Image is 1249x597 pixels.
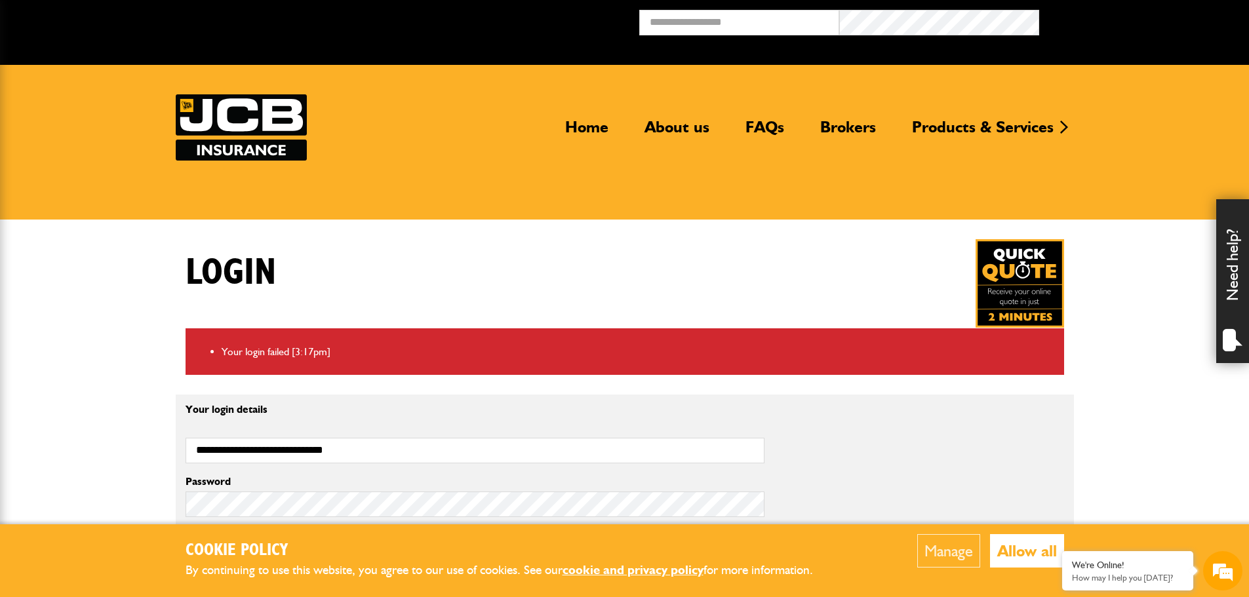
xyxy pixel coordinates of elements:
[186,541,835,561] h2: Cookie Policy
[176,94,307,161] a: JCB Insurance Services
[555,117,618,147] a: Home
[976,239,1064,328] img: Quick Quote
[976,239,1064,328] a: Get your insurance quote in just 2-minutes
[186,404,764,415] p: Your login details
[563,562,704,577] a: cookie and privacy policy
[635,117,719,147] a: About us
[1072,560,1183,571] div: We're Online!
[917,534,980,568] button: Manage
[902,117,1063,147] a: Products & Services
[186,560,835,581] p: By continuing to use this website, you agree to our use of cookies. See our for more information.
[186,251,276,295] h1: Login
[186,476,764,487] label: Password
[176,94,307,161] img: JCB Insurance Services logo
[1039,10,1239,30] button: Broker Login
[810,117,886,147] a: Brokers
[736,117,794,147] a: FAQs
[1072,573,1183,583] p: How may I help you today?
[990,534,1064,568] button: Allow all
[1216,199,1249,363] div: Need help?
[222,343,1054,360] li: Your login failed [3:17pm]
